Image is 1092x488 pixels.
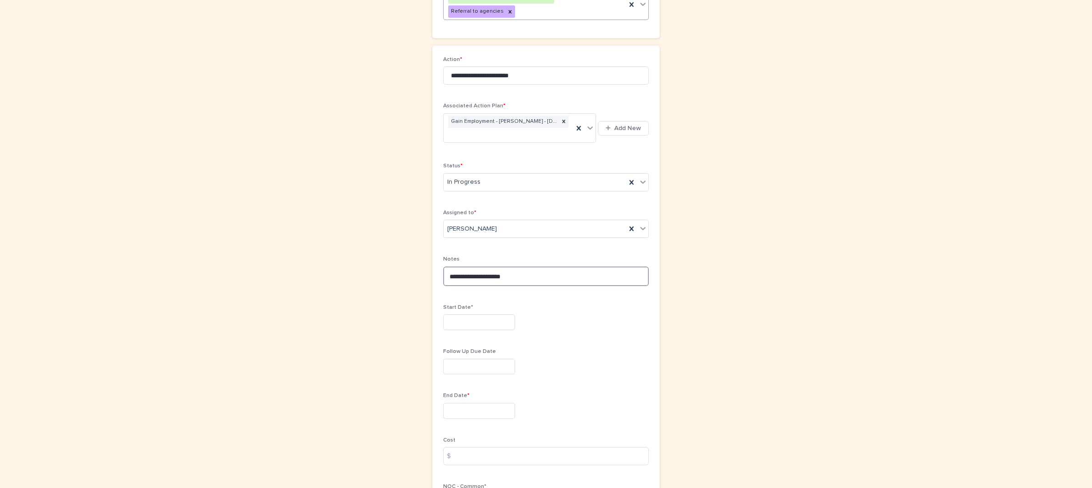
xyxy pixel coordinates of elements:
[447,224,497,234] span: [PERSON_NAME]
[598,121,649,136] button: Add New
[443,438,455,443] span: Cost
[443,57,462,62] span: Action
[443,393,470,398] span: End Date
[443,349,496,354] span: Follow Up Due Date
[443,210,476,216] span: Assigned to
[447,177,480,187] span: In Progress
[614,125,641,131] span: Add New
[443,447,461,465] div: $
[443,305,473,310] span: Start Date*
[448,116,559,128] div: Gain Employment - [PERSON_NAME] - [DATE]
[448,5,505,18] div: Referral to agencies
[443,163,463,169] span: Status
[443,257,460,262] span: Notes
[443,103,506,109] span: Associated Action Plan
